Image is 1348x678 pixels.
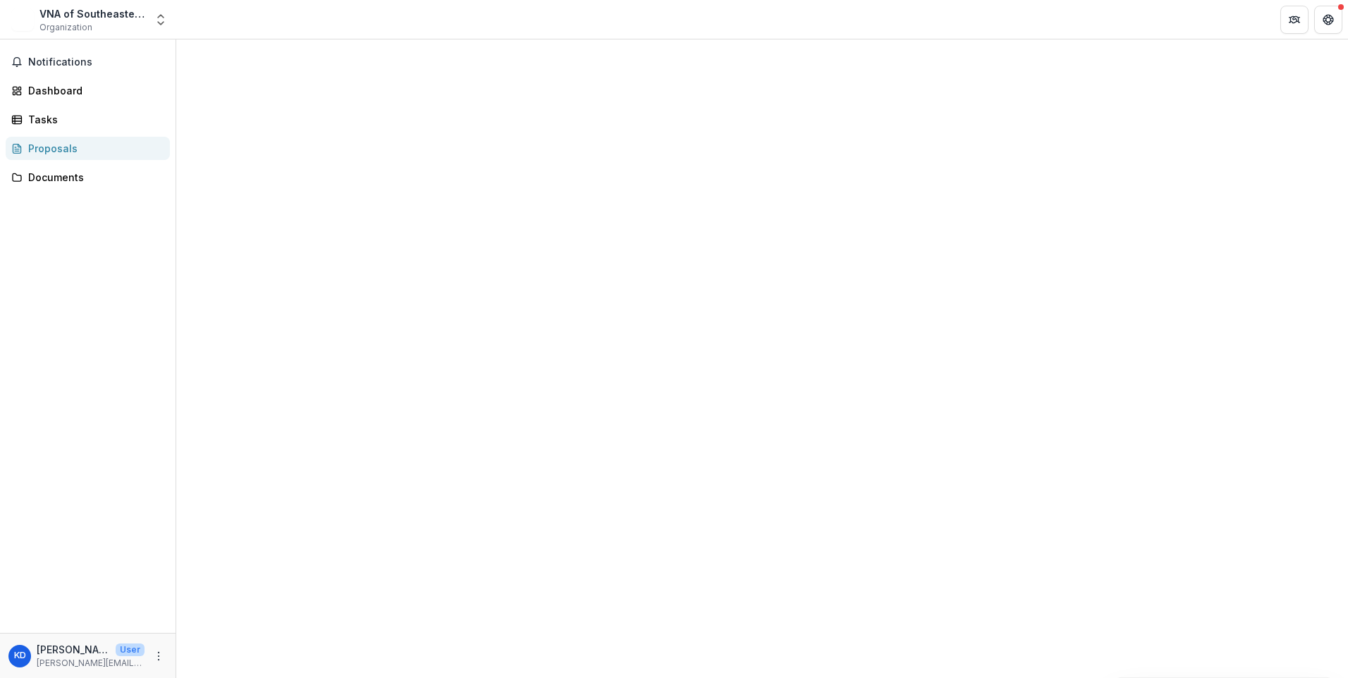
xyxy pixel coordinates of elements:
a: Proposals [6,137,170,160]
p: User [116,643,145,656]
p: [PERSON_NAME][EMAIL_ADDRESS][PERSON_NAME][DOMAIN_NAME] [37,657,145,670]
button: More [150,648,167,665]
a: Dashboard [6,79,170,102]
div: Dashboard [28,83,159,98]
button: Partners [1280,6,1309,34]
span: Notifications [28,56,164,68]
div: Proposals [28,141,159,156]
button: Notifications [6,51,170,73]
div: VNA of Southeastern CT [39,6,145,21]
button: Get Help [1314,6,1342,34]
div: Documents [28,170,159,185]
p: [PERSON_NAME] [37,642,110,657]
button: Open entity switcher [151,6,171,34]
div: Karen DeSantis [14,651,26,660]
a: Tasks [6,108,170,131]
a: Documents [6,166,170,189]
span: Organization [39,21,92,34]
div: Tasks [28,112,159,127]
